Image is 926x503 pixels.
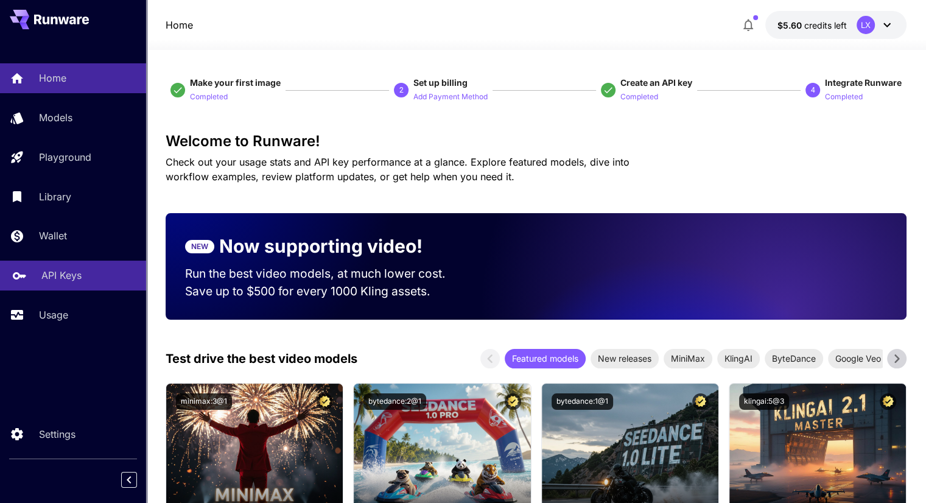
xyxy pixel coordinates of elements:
[777,20,804,30] span: $5.60
[185,265,469,283] p: Run the best video models, at much lower cost.
[39,228,67,243] p: Wallet
[804,20,847,30] span: credits left
[620,91,658,103] p: Completed
[765,11,907,39] button: $5.5984LX
[620,89,658,104] button: Completed
[620,77,692,88] span: Create an API key
[41,268,82,283] p: API Keys
[857,16,875,34] div: LX
[880,393,896,410] button: Certified Model – Vetted for best performance and includes a commercial license.
[363,393,426,410] button: bytedance:2@1
[166,18,193,32] a: Home
[166,350,357,368] p: Test drive the best video models
[777,19,847,32] div: $5.5984
[39,308,68,322] p: Usage
[121,472,137,488] button: Collapse sidebar
[413,89,488,104] button: Add Payment Method
[591,352,659,365] span: New releases
[166,133,907,150] h3: Welcome to Runware!
[317,393,333,410] button: Certified Model – Vetted for best performance and includes a commercial license.
[190,89,228,104] button: Completed
[39,189,71,204] p: Library
[191,241,208,252] p: NEW
[505,349,586,368] div: Featured models
[39,110,72,125] p: Models
[130,469,146,491] div: Collapse sidebar
[185,283,469,300] p: Save up to $500 for every 1000 Kling assets.
[717,349,760,368] div: KlingAI
[717,352,760,365] span: KlingAI
[176,393,232,410] button: minimax:3@1
[166,156,630,183] span: Check out your usage stats and API key performance at a glance. Explore featured models, dive int...
[591,349,659,368] div: New releases
[190,77,281,88] span: Make your first image
[825,89,863,104] button: Completed
[765,352,823,365] span: ByteDance
[739,393,789,410] button: klingai:5@3
[413,77,468,88] span: Set up billing
[399,85,404,96] p: 2
[765,349,823,368] div: ByteDance
[810,85,815,96] p: 4
[825,91,863,103] p: Completed
[190,91,228,103] p: Completed
[664,352,712,365] span: MiniMax
[39,71,66,85] p: Home
[219,233,423,260] p: Now supporting video!
[828,349,888,368] div: Google Veo
[39,150,91,164] p: Playground
[552,393,613,410] button: bytedance:1@1
[828,352,888,365] span: Google Veo
[692,393,709,410] button: Certified Model – Vetted for best performance and includes a commercial license.
[166,18,193,32] nav: breadcrumb
[825,77,902,88] span: Integrate Runware
[413,91,488,103] p: Add Payment Method
[505,393,521,410] button: Certified Model – Vetted for best performance and includes a commercial license.
[664,349,712,368] div: MiniMax
[39,427,75,441] p: Settings
[505,352,586,365] span: Featured models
